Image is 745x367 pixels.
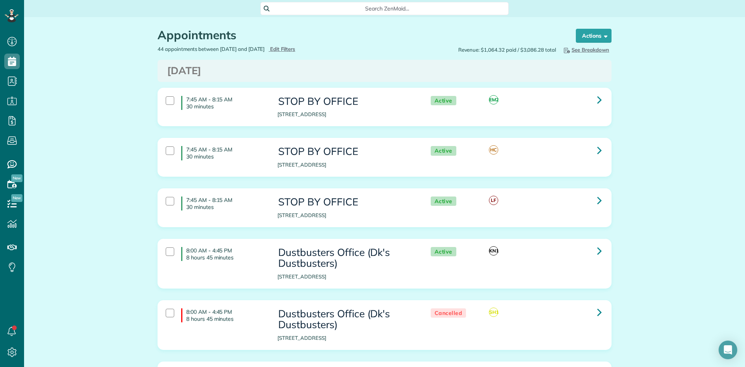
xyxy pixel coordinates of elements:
p: 30 minutes [186,103,266,110]
span: See Breakdown [562,47,609,53]
button: Actions [576,29,612,43]
p: [STREET_ADDRESS] [277,273,415,280]
h3: STOP BY OFFICE [277,146,415,157]
h3: STOP BY OFFICE [277,96,415,107]
h4: 8:00 AM - 4:45 PM [181,247,266,261]
span: Edit Filters [270,46,295,52]
h3: Dustbusters Office (Dk's Dustbusters) [277,308,415,330]
h4: 7:45 AM - 8:15 AM [181,96,266,110]
h1: Appointments [158,29,561,42]
h3: Dustbusters Office (Dk's Dustbusters) [277,247,415,269]
span: Active [431,96,456,106]
p: [STREET_ADDRESS] [277,212,415,219]
h4: 7:45 AM - 8:15 AM [181,197,266,210]
span: Revenue: $1,064.32 paid / $3,086.28 total [458,46,556,54]
div: 44 appointments between [DATE] and [DATE] [152,45,385,53]
h3: [DATE] [167,65,602,77]
span: Active [431,247,456,257]
a: Edit Filters [269,46,295,52]
span: KN1 [489,246,498,256]
h4: 7:45 AM - 8:15 AM [181,146,266,160]
p: [STREET_ADDRESS] [277,161,415,169]
span: LF [489,196,498,205]
p: 30 minutes [186,153,266,160]
span: Active [431,197,456,206]
span: Cancelled [431,308,466,318]
span: HC [489,145,498,155]
span: Active [431,146,456,156]
h4: 8:00 AM - 4:45 PM [181,308,266,322]
p: 8 hours 45 minutes [186,315,266,322]
p: [STREET_ADDRESS] [277,334,415,342]
span: New [11,174,23,182]
span: SH1 [489,308,498,317]
span: EM2 [489,95,498,104]
button: See Breakdown [560,45,612,54]
span: New [11,194,23,202]
p: 8 hours 45 minutes [186,254,266,261]
div: Open Intercom Messenger [719,341,737,359]
p: [STREET_ADDRESS] [277,111,415,118]
h3: STOP BY OFFICE [277,197,415,208]
p: 30 minutes [186,204,266,210]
